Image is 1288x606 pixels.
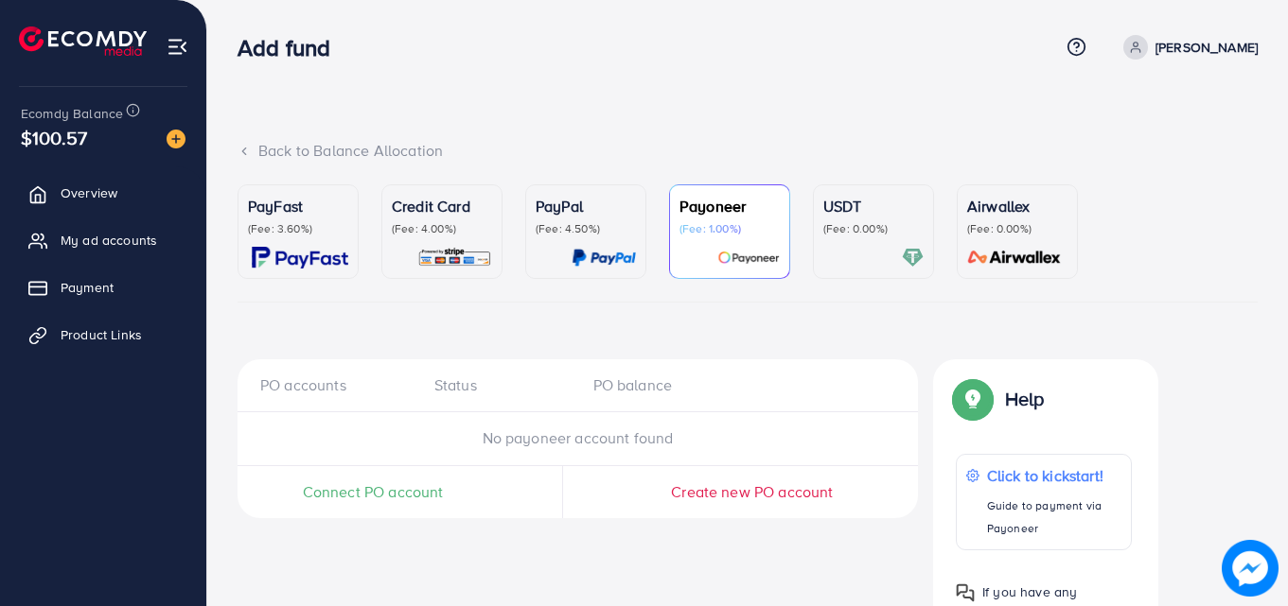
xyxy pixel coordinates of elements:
[238,34,345,61] h3: Add fund
[572,247,636,268] img: card
[61,278,114,297] span: Payment
[417,247,492,268] img: card
[61,231,157,250] span: My ad accounts
[238,140,1258,162] div: Back to Balance Allocation
[252,247,348,268] img: card
[14,268,192,306] a: Payment
[14,174,192,212] a: Overview
[679,221,780,236] p: (Fee: 1.00%)
[303,481,444,503] span: Connect PO account
[717,247,780,268] img: card
[21,104,123,123] span: Ecomdy Balance
[392,221,492,236] p: (Fee: 4.00%)
[14,316,192,354] a: Product Links
[167,130,185,148] img: image
[679,195,780,217] p: Payoneer
[260,374,419,396] div: PO accounts
[987,464,1121,487] p: Click to kickstart!
[1005,388,1045,410] p: Help
[956,583,975,602] img: Popup guide
[967,195,1067,217] p: Airwallex
[19,26,147,56] img: logo
[967,221,1067,236] p: (Fee: 0.00%)
[536,195,636,217] p: PayPal
[962,247,1067,268] img: card
[536,221,636,236] p: (Fee: 4.50%)
[1222,540,1279,597] img: image
[483,427,674,448] span: No payoneer account found
[823,221,924,236] p: (Fee: 0.00%)
[61,183,117,202] span: Overview
[902,247,924,268] img: card
[671,481,833,502] span: Create new PO account
[1156,36,1258,59] p: [PERSON_NAME]
[248,195,348,217] p: PayFast
[21,124,87,151] span: $100.57
[392,195,492,217] p: Credit Card
[14,221,192,259] a: My ad accounts
[956,382,990,416] img: Popup guide
[419,374,578,396] div: Status
[578,374,737,396] div: PO balance
[823,195,924,217] p: USDT
[1116,35,1258,60] a: [PERSON_NAME]
[167,36,188,58] img: menu
[61,325,142,344] span: Product Links
[987,494,1121,540] p: Guide to payment via Payoneer
[248,221,348,236] p: (Fee: 3.60%)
